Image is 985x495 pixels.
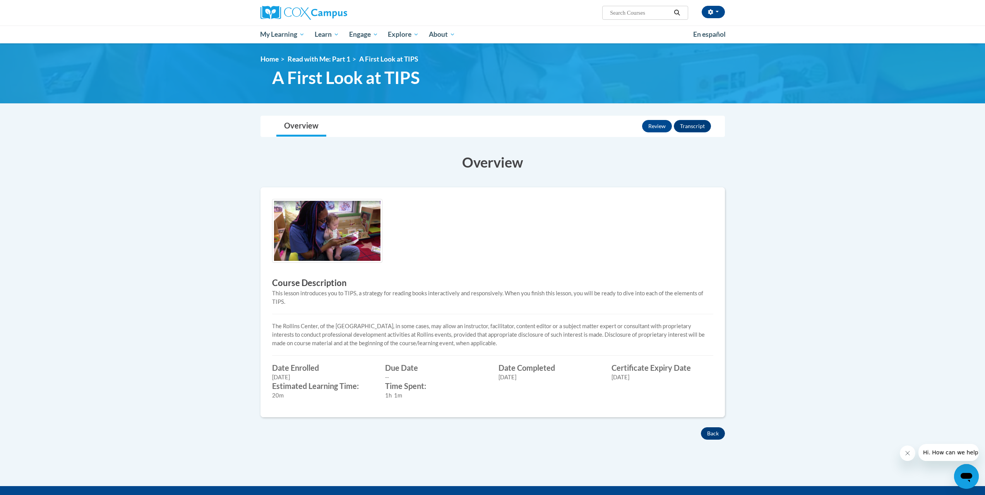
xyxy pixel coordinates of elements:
h3: Overview [260,152,725,172]
span: A First Look at TIPS [272,67,420,88]
button: Search [671,8,683,17]
span: Learn [315,30,339,39]
button: Transcript [674,120,711,132]
label: Estimated Learning Time: [272,382,374,390]
div: [DATE] [498,373,600,382]
div: [DATE] [612,373,713,382]
span: My Learning [260,30,305,39]
button: Review [642,120,672,132]
label: Time Spent: [385,382,487,390]
span: About [429,30,455,39]
a: My Learning [255,26,310,43]
div: This lesson introduces you to TIPS, a strategy for reading books interactively and responsively. ... [272,289,713,306]
span: Hi. How can we help? [5,5,63,12]
span: Engage [349,30,378,39]
div: 20m [272,391,374,400]
a: Explore [383,26,424,43]
div: 1h 1m [385,391,487,400]
a: Learn [310,26,344,43]
a: Overview [276,116,326,137]
iframe: Close message [900,445,915,461]
a: Read with Me: Part 1 [288,55,350,63]
label: Due Date [385,363,487,372]
span: En español [693,30,726,38]
label: Certificate Expiry Date [612,363,713,372]
img: Cox Campus [260,6,347,20]
a: Cox Campus [260,6,408,20]
a: Engage [344,26,383,43]
button: Account Settings [702,6,725,18]
iframe: Message from company [918,444,979,461]
a: About [424,26,460,43]
input: Search Courses [609,8,671,17]
div: [DATE] [272,373,374,382]
a: Home [260,55,279,63]
label: Date Enrolled [272,363,374,372]
h3: Course Description [272,277,713,289]
div: Main menu [249,26,737,43]
p: The Rollins Center, of the [GEOGRAPHIC_DATA], in some cases, may allow an instructor, facilitator... [272,322,713,348]
button: Back [701,427,725,440]
label: Date Completed [498,363,600,372]
span: A First Look at TIPS [359,55,418,63]
iframe: Button to launch messaging window [954,464,979,489]
img: Course logo image [272,199,382,263]
span: Explore [388,30,419,39]
div: -- [385,373,487,382]
a: En español [688,26,731,43]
